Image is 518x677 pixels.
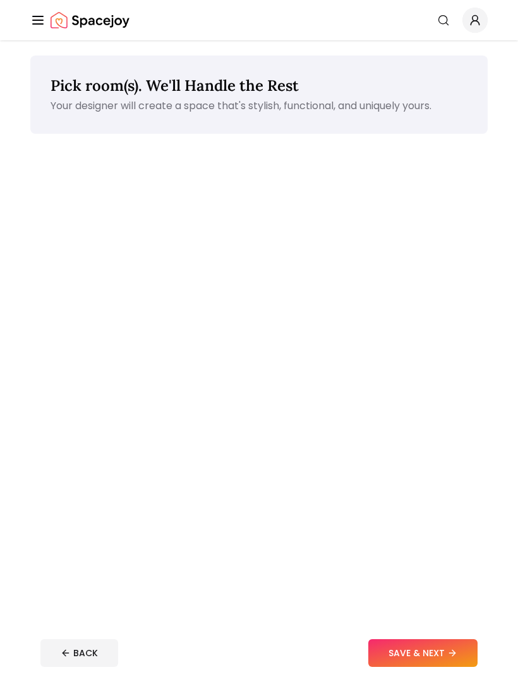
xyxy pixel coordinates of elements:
a: Spacejoy [51,8,129,33]
img: Spacejoy Logo [51,8,129,33]
span: Pick room(s). We'll Handle the Rest [51,76,299,95]
button: SAVE & NEXT [368,639,478,667]
button: BACK [40,639,118,667]
p: Your designer will create a space that's stylish, functional, and uniquely yours. [51,98,467,114]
